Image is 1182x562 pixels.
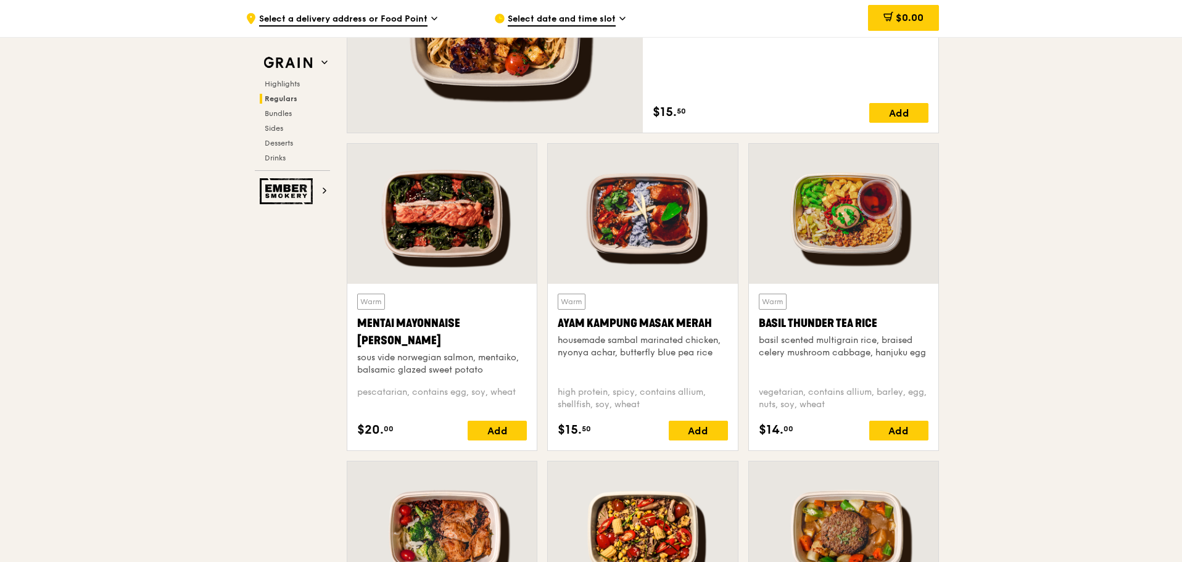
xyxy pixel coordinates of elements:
[384,424,394,434] span: 00
[265,124,283,133] span: Sides
[260,178,316,204] img: Ember Smokery web logo
[582,424,591,434] span: 50
[759,315,928,332] div: Basil Thunder Tea Rice
[558,315,727,332] div: Ayam Kampung Masak Merah
[653,103,677,122] span: $15.
[558,421,582,439] span: $15.
[783,424,793,434] span: 00
[759,421,783,439] span: $14.
[558,386,727,411] div: high protein, spicy, contains allium, shellfish, soy, wheat
[357,352,527,376] div: sous vide norwegian salmon, mentaiko, balsamic glazed sweet potato
[357,386,527,411] div: pescatarian, contains egg, soy, wheat
[869,103,928,123] div: Add
[265,139,293,147] span: Desserts
[265,80,300,88] span: Highlights
[265,94,297,103] span: Regulars
[759,294,787,310] div: Warm
[357,294,385,310] div: Warm
[669,421,728,440] div: Add
[259,13,428,27] span: Select a delivery address or Food Point
[265,154,286,162] span: Drinks
[896,12,924,23] span: $0.00
[558,294,585,310] div: Warm
[357,315,527,349] div: Mentai Mayonnaise [PERSON_NAME]
[677,106,686,116] span: 50
[260,52,316,74] img: Grain web logo
[265,109,292,118] span: Bundles
[508,13,616,27] span: Select date and time slot
[357,421,384,439] span: $20.
[468,421,527,440] div: Add
[558,334,727,359] div: housemade sambal marinated chicken, nyonya achar, butterfly blue pea rice
[869,421,928,440] div: Add
[759,334,928,359] div: basil scented multigrain rice, braised celery mushroom cabbage, hanjuku egg
[759,386,928,411] div: vegetarian, contains allium, barley, egg, nuts, soy, wheat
